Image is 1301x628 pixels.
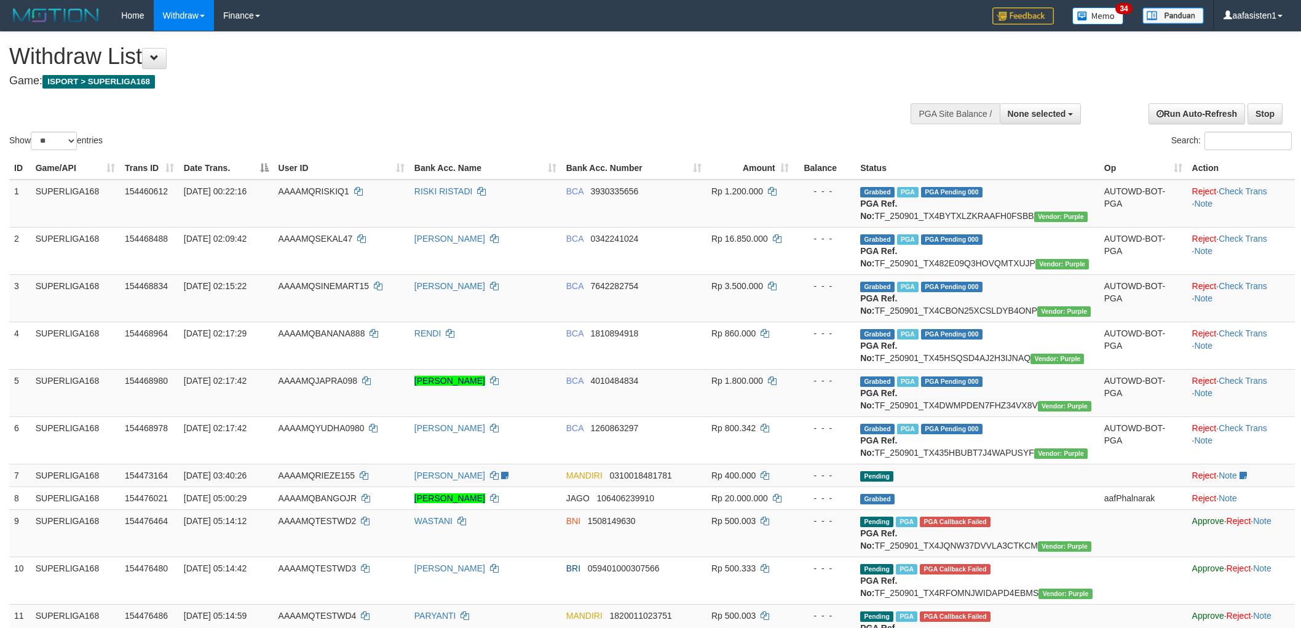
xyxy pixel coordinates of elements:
a: [PERSON_NAME] [414,376,485,386]
span: 154468964 [125,328,168,338]
span: PGA Pending [921,282,983,292]
td: 3 [9,274,31,322]
span: 154468980 [125,376,168,386]
span: AAAAMQTESTWD4 [279,611,357,621]
td: 6 [9,416,31,464]
td: TF_250901_TX4DWMPDEN7FHZ34VX8V [855,369,1099,416]
a: Run Auto-Refresh [1149,103,1245,124]
b: PGA Ref. No: [860,388,897,410]
td: 2 [9,227,31,274]
span: AAAAMQRIEZE155 [279,471,355,480]
td: TF_250901_TX4RFOMNJWIDAPD4EBMS [855,557,1099,604]
th: Op: activate to sort column ascending [1099,157,1187,180]
a: Reject [1192,376,1217,386]
img: MOTION_logo.png [9,6,103,25]
span: 154476021 [125,493,168,503]
a: Check Trans [1219,423,1267,433]
span: Marked by aafmaleo [896,611,917,622]
label: Search: [1171,132,1292,150]
span: [DATE] 03:40:26 [184,471,247,480]
a: PARYANTI [414,611,456,621]
label: Show entries [9,132,103,150]
a: Approve [1192,516,1224,526]
span: BCA [566,328,583,338]
th: Game/API: activate to sort column ascending [31,157,120,180]
th: Bank Acc. Number: activate to sort column ascending [561,157,706,180]
div: - - - [799,375,850,387]
a: Note [1194,341,1212,351]
div: - - - [799,233,850,245]
th: Status [855,157,1099,180]
td: AUTOWD-BOT-PGA [1099,274,1187,322]
a: RENDI [414,328,441,338]
span: Copy 1260863297 to clipboard [590,423,638,433]
span: Copy 1820011023751 to clipboard [610,611,672,621]
span: Vendor URL: https://trx4.1velocity.biz [1038,541,1091,552]
span: Marked by aafchoeunmanni [897,376,919,387]
span: PGA Error [920,564,990,574]
td: AUTOWD-BOT-PGA [1099,180,1187,228]
a: Reject [1192,281,1217,291]
input: Search: [1204,132,1292,150]
img: panduan.png [1142,7,1204,24]
a: Check Trans [1219,328,1267,338]
span: BRI [566,563,580,573]
b: PGA Ref. No: [860,199,897,221]
span: Vendor URL: https://trx4.1velocity.biz [1037,306,1091,317]
span: Grabbed [860,234,895,245]
a: Approve [1192,563,1224,573]
div: - - - [799,280,850,292]
span: BCA [566,281,583,291]
td: 5 [9,369,31,416]
span: Vendor URL: https://trx4.1velocity.biz [1030,354,1084,364]
div: - - - [799,515,850,527]
span: 34 [1115,3,1132,14]
select: Showentries [31,132,77,150]
b: PGA Ref. No: [860,341,897,363]
span: Pending [860,517,893,527]
td: AUTOWD-BOT-PGA [1099,227,1187,274]
b: PGA Ref. No: [860,246,897,268]
td: AUTOWD-BOT-PGA [1099,322,1187,369]
a: Reject [1192,493,1217,503]
a: Reject [1192,234,1217,244]
span: [DATE] 02:15:22 [184,281,247,291]
span: Grabbed [860,494,895,504]
span: Copy 7642282754 to clipboard [590,281,638,291]
a: Stop [1248,103,1283,124]
b: PGA Ref. No: [860,293,897,316]
span: 154468834 [125,281,168,291]
td: SUPERLIGA168 [31,557,120,604]
a: Reject [1227,516,1251,526]
span: Vendor URL: https://trx4.1velocity.biz [1038,589,1092,599]
span: PGA Error [920,517,990,527]
td: · [1187,487,1295,509]
span: Grabbed [860,329,895,340]
span: Copy 059401000307566 to clipboard [588,563,660,573]
span: AAAAMQSEKAL47 [279,234,353,244]
td: SUPERLIGA168 [31,416,120,464]
td: · · [1187,557,1295,604]
td: 1 [9,180,31,228]
span: Copy 3930335656 to clipboard [590,186,638,196]
span: Copy 106406239910 to clipboard [597,493,654,503]
span: [DATE] 02:09:42 [184,234,247,244]
a: Check Trans [1219,376,1267,386]
span: Rp 800.342 [711,423,756,433]
span: JAGO [566,493,590,503]
span: AAAAMQYUDHA0980 [279,423,365,433]
span: [DATE] 02:17:29 [184,328,247,338]
h1: Withdraw List [9,44,855,69]
td: · · [1187,274,1295,322]
span: [DATE] 02:17:42 [184,376,247,386]
span: 154468978 [125,423,168,433]
span: AAAAMQSINEMART15 [279,281,370,291]
td: SUPERLIGA168 [31,487,120,509]
span: AAAAMQTESTWD2 [279,516,357,526]
span: Rp 1.200.000 [711,186,763,196]
td: · · [1187,180,1295,228]
a: Note [1194,388,1212,398]
span: BCA [566,376,583,386]
span: Rp 16.850.000 [711,234,768,244]
a: [PERSON_NAME] [414,493,485,503]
